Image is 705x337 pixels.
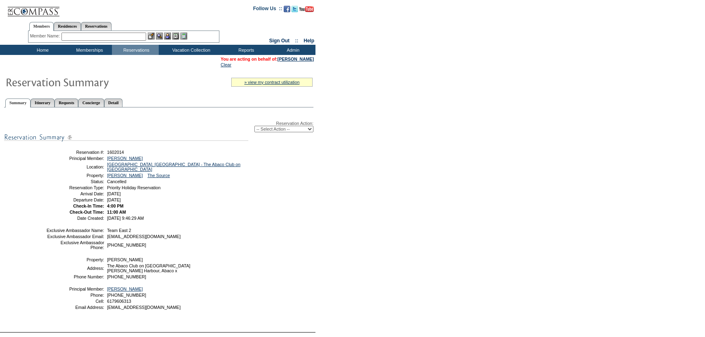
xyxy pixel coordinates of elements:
a: [PERSON_NAME] [107,173,143,178]
td: Vacation Collection [159,45,222,55]
a: [GEOGRAPHIC_DATA], [GEOGRAPHIC_DATA] - The Abaco Club on [GEOGRAPHIC_DATA] [107,162,241,172]
td: Memberships [65,45,112,55]
span: 6179606313 [107,299,131,304]
span: [DATE] [107,197,121,202]
span: 1602014 [107,150,124,155]
td: Date Created: [46,216,104,221]
span: 4:00 PM [107,204,123,208]
td: Follow Us :: [253,5,282,15]
span: [DATE] 9:46:29 AM [107,216,144,221]
td: Property: [46,173,104,178]
td: Home [18,45,65,55]
a: Requests [55,98,78,107]
td: Phone Number: [46,274,104,279]
img: b_edit.gif [148,33,155,39]
td: Phone: [46,293,104,298]
td: Reservation Type: [46,185,104,190]
td: Reports [222,45,269,55]
span: 11:00 AM [107,210,126,214]
img: Subscribe to our YouTube Channel [299,6,314,12]
span: [EMAIL_ADDRESS][DOMAIN_NAME] [107,234,181,239]
td: Reservation #: [46,150,104,155]
a: [PERSON_NAME] [278,57,314,61]
img: Follow us on Twitter [291,6,298,12]
td: Admin [269,45,315,55]
a: Help [304,38,314,44]
td: Location: [46,162,104,172]
a: Itinerary [31,98,55,107]
img: Impersonate [164,33,171,39]
img: View [156,33,163,39]
span: Cancelled [107,179,126,184]
a: » view my contract utilization [244,80,300,85]
img: subTtlResSummary.gif [4,132,248,142]
a: [PERSON_NAME] [107,156,143,161]
span: [EMAIL_ADDRESS][DOMAIN_NAME] [107,305,181,310]
td: Address: [46,263,104,273]
a: Subscribe to our YouTube Channel [299,8,314,13]
span: [PERSON_NAME] [107,257,143,262]
strong: Check-Out Time: [70,210,104,214]
td: Arrival Date: [46,191,104,196]
td: Cell: [46,299,104,304]
span: [PHONE_NUMBER] [107,274,146,279]
a: Residences [54,22,81,31]
img: b_calculator.gif [180,33,187,39]
a: The Source [147,173,170,178]
a: Summary [5,98,31,107]
a: [PERSON_NAME] [107,287,143,291]
span: You are acting on behalf of: [221,57,314,61]
td: Property: [46,257,104,262]
span: [PHONE_NUMBER] [107,243,146,247]
td: Email Address: [46,305,104,310]
img: Become our fan on Facebook [284,6,290,12]
a: Reservations [81,22,112,31]
a: Follow us on Twitter [291,8,298,13]
td: Exclusive Ambassador Name: [46,228,104,233]
div: Reservation Action: [4,121,313,132]
span: Priority Holiday Reservation [107,185,160,190]
span: [PHONE_NUMBER] [107,293,146,298]
td: Exclusive Ambassador Email: [46,234,104,239]
a: Detail [104,98,123,107]
a: Concierge [78,98,104,107]
div: Member Name: [30,33,61,39]
td: Principal Member: [46,287,104,291]
strong: Check-In Time: [73,204,104,208]
span: :: [295,38,298,44]
span: The Abaco Club on [GEOGRAPHIC_DATA] [PERSON_NAME] Harbour, Abaco x [107,263,190,273]
td: Departure Date: [46,197,104,202]
img: Reservations [172,33,179,39]
a: Sign Out [269,38,289,44]
a: Members [29,22,54,31]
td: Principal Member: [46,156,104,161]
span: Team East 2 [107,228,131,233]
td: Exclusive Ambassador Phone: [46,240,104,250]
span: [DATE] [107,191,121,196]
a: Become our fan on Facebook [284,8,290,13]
td: Reservations [112,45,159,55]
a: Clear [221,62,231,67]
td: Status: [46,179,104,184]
img: Reservaton Summary [5,74,168,90]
